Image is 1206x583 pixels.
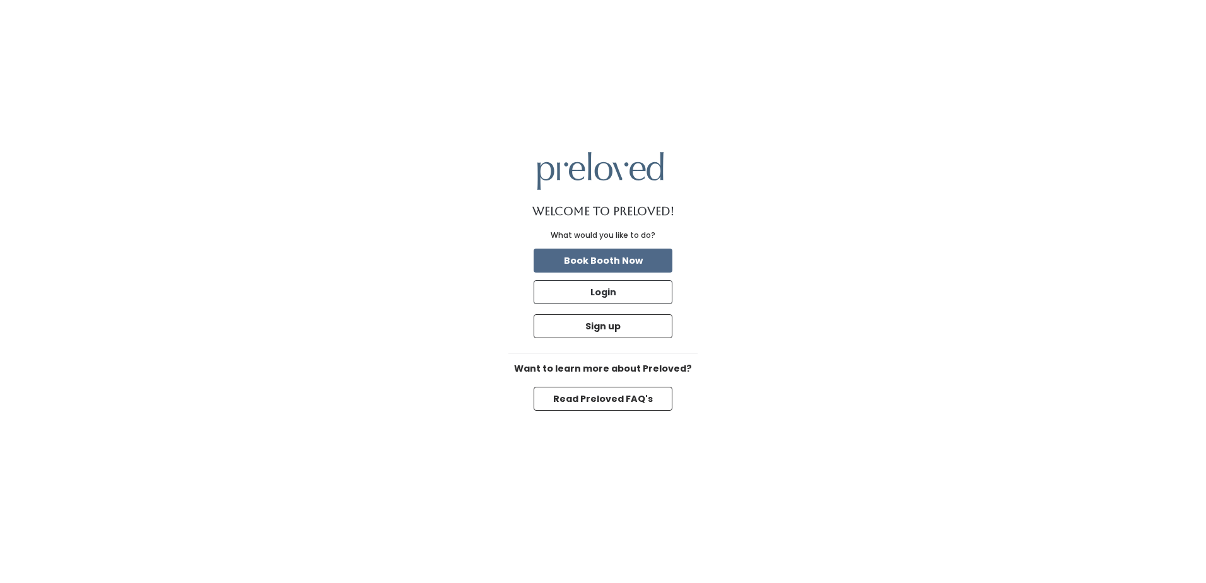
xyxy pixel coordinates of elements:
img: preloved logo [537,152,664,189]
h1: Welcome to Preloved! [532,205,674,218]
a: Sign up [531,312,675,341]
button: Book Booth Now [534,249,672,273]
button: Sign up [534,314,672,338]
button: Login [534,280,672,304]
div: What would you like to do? [551,230,655,241]
a: Login [531,278,675,307]
button: Read Preloved FAQ's [534,387,672,411]
h6: Want to learn more about Preloved? [508,364,698,374]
